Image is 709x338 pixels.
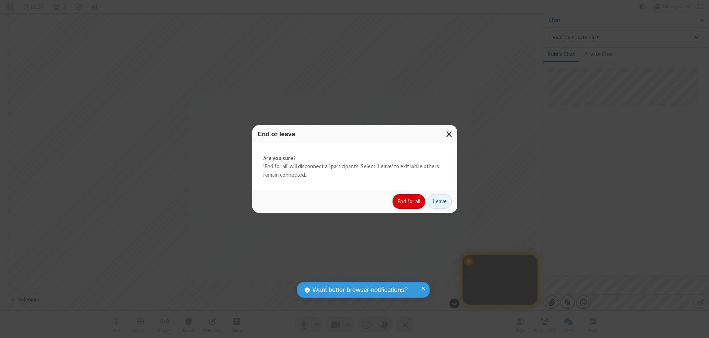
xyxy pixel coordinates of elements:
h3: End or leave [258,131,452,138]
div: 'End for all' will disconnect all participants. Select 'Leave' to exit while others remain connec... [252,143,457,190]
span: Want better browser notifications? [312,285,408,295]
button: Close modal [442,125,457,143]
strong: Are you sure? [263,154,446,163]
button: End for all [393,194,425,209]
button: Leave [428,194,452,209]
